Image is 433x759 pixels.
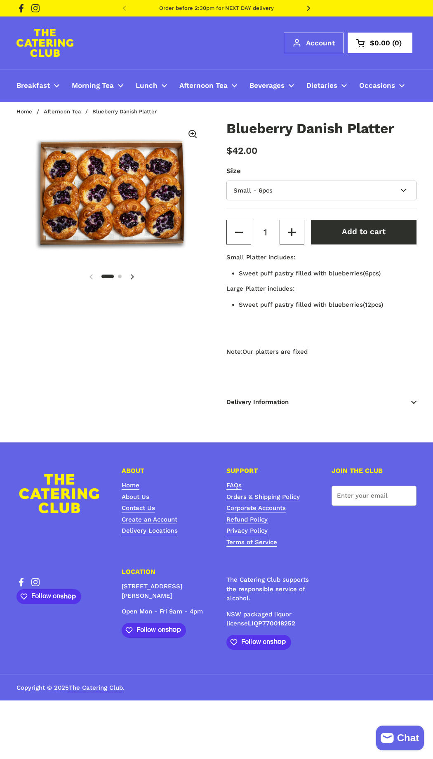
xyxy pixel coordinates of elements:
img: Blueberry Danish Platter [16,122,207,264]
a: Terms of Service [226,538,277,547]
span: Blueberry Danish Platter [92,109,157,115]
span: $0.00 [370,40,390,47]
p: NSW packaged liquor license [226,610,312,628]
a: Account [284,33,344,53]
a: FAQs [226,482,242,490]
span: Copyright © 2025 . [16,683,125,693]
p: [STREET_ADDRESS][PERSON_NAME] [122,582,207,600]
h4: LOCATION [122,569,207,575]
span: Afternoon Tea [179,81,228,91]
a: Beverages [243,76,300,95]
a: Breakfast [10,76,66,95]
span: $42.00 [226,145,257,156]
button: Decrease quantity [226,220,251,244]
a: About Us [122,493,149,501]
span: Add to cart [342,227,386,236]
a: Order before 2:30pm for NEXT DAY delivery [159,5,274,11]
a: Occasions [353,76,411,95]
span: Lunch [136,81,158,91]
i: Note: [226,348,242,355]
button: Add to cart [311,220,417,244]
label: Size [226,166,417,176]
a: Refund Policy [226,516,268,524]
img: The Catering Club [16,29,73,57]
a: Corporate Accounts [226,504,286,512]
span: Beverages [249,81,285,91]
a: Morning Tea [66,76,129,95]
a: Orders & Shipping Policy [226,493,300,501]
h4: JOIN THE CLUB [332,468,417,474]
span: Dietaries [306,81,337,91]
p: The Catering Club supports the responsible service of alcohol. [226,575,312,603]
a: Delivery Locations [122,527,178,535]
strong: LIQP770018252 [248,620,295,627]
span: (6pcs) [239,270,381,277]
a: Contact Us [122,504,155,512]
a: Privacy Policy [226,527,268,535]
a: Lunch [129,76,173,95]
a: Home [16,108,32,115]
a: The Catering Club [69,684,123,692]
span: / [37,109,39,115]
button: Submit [396,486,417,506]
span: / [85,109,88,115]
span: 0 [390,40,404,47]
span: Sweet puff pastry filled with blueberries [239,270,363,277]
nav: breadcrumbs [16,109,165,115]
b: Large Platter includes: [226,285,294,292]
a: Create an Account [122,516,177,524]
h4: ABOUT [122,468,207,474]
a: Dietaries [300,76,353,95]
span: Sweet puff pastry filled with blueberries [239,301,363,308]
h1: Blueberry Danish Platter [226,122,417,136]
p: Open Mon - Fri 9am - 4pm [122,607,207,616]
span: Occasions [359,81,395,91]
a: Afternoon Tea [173,76,243,95]
input: Enter your email [332,486,417,506]
span: Breakfast [16,81,50,91]
span: Delivery Information [226,390,417,415]
span: Our platters are fixed [242,348,308,355]
a: Afternoon Tea [44,108,81,115]
inbox-online-store-chat: Shopify online store chat [374,726,426,752]
a: Home [122,482,139,490]
h4: SUPPORT [226,468,312,474]
span: Morning Tea [72,81,114,91]
b: Small Platter includes: [226,254,295,261]
span: (12pcs) [239,301,383,308]
button: Increase quantity [280,220,304,244]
